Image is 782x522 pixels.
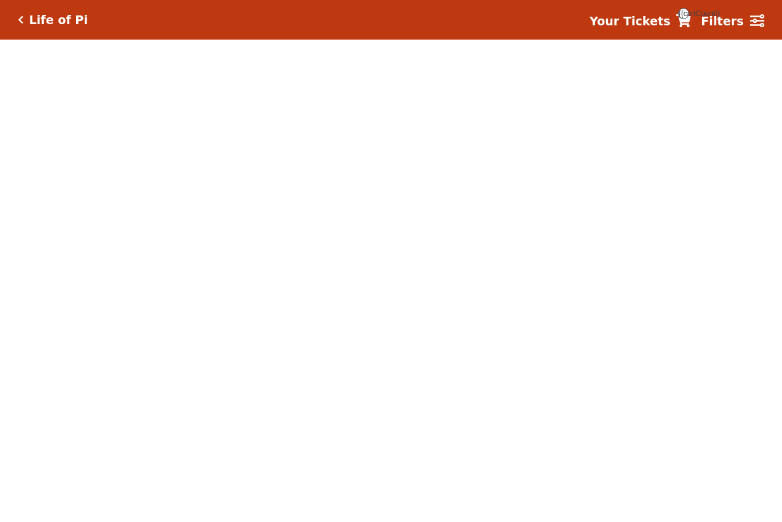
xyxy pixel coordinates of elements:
[701,12,764,30] a: Filters
[589,14,671,28] strong: Your Tickets
[29,13,88,27] h5: Life of Pi
[678,8,689,19] span: {{cartCount}}
[701,14,744,28] strong: Filters
[589,12,691,30] a: Your Tickets {{cartCount}}
[18,15,24,24] a: Click here to go back to filters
